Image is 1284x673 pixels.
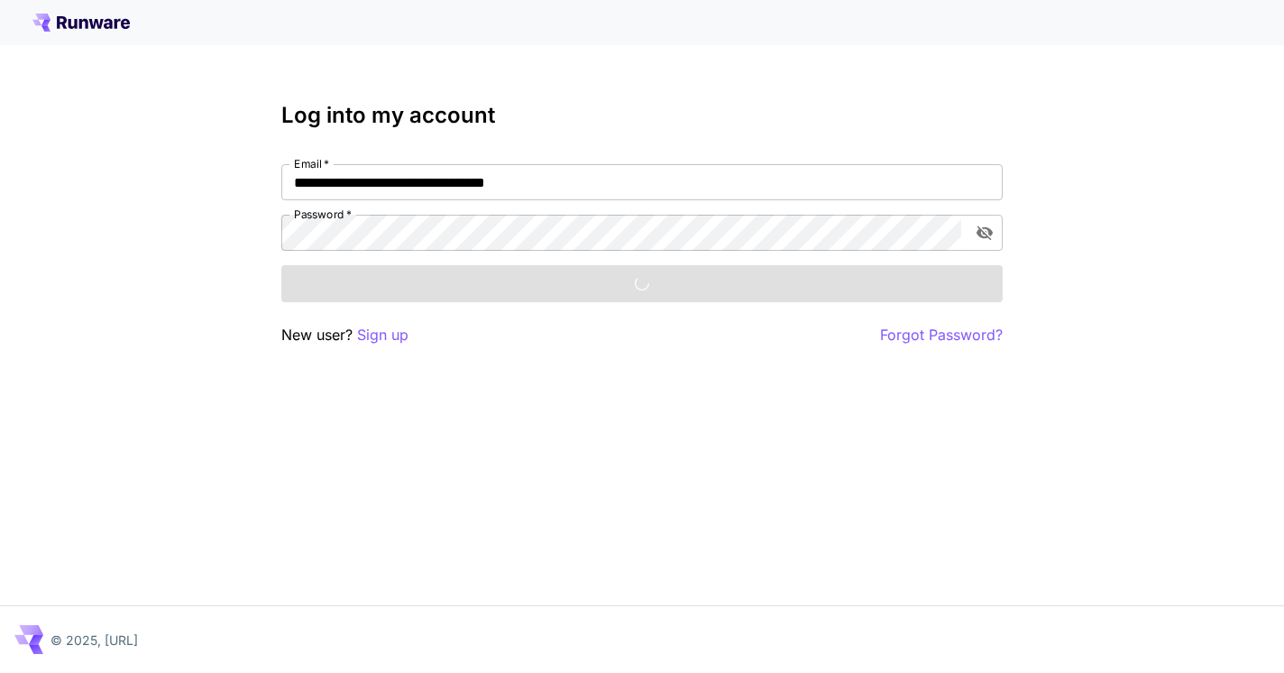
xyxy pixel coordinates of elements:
[880,324,1003,346] button: Forgot Password?
[294,156,329,171] label: Email
[968,217,1001,249] button: toggle password visibility
[281,103,1003,128] h3: Log into my account
[281,324,408,346] p: New user?
[50,631,138,650] p: © 2025, [URL]
[294,207,352,222] label: Password
[357,324,408,346] button: Sign up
